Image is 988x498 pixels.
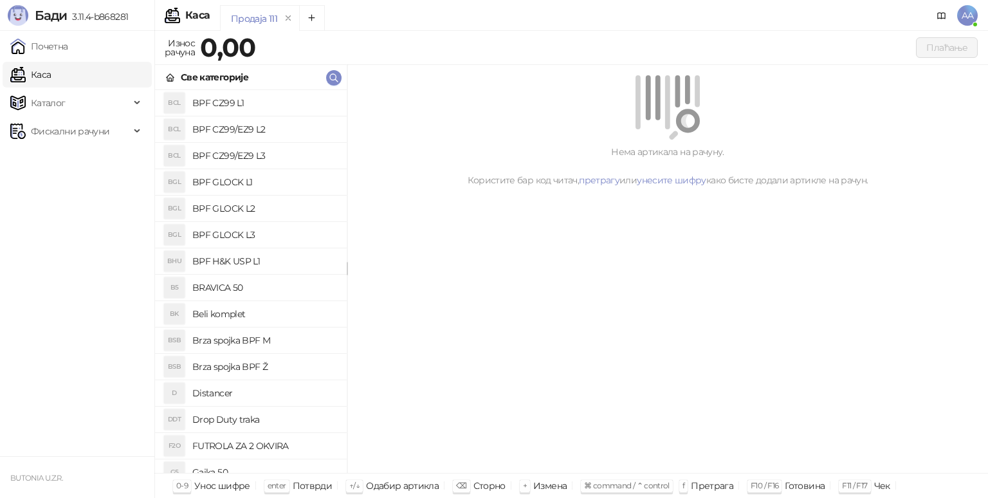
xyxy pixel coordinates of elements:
[192,172,336,192] h4: BPF GLOCK L1
[579,174,619,186] a: претрагу
[842,481,867,490] span: F11 / F17
[164,198,185,219] div: BGL
[200,32,255,63] strong: 0,00
[67,11,128,23] span: 3.11.4-b868281
[533,477,567,494] div: Измена
[164,119,185,140] div: BCL
[751,481,778,490] span: F10 / F16
[299,5,325,31] button: Add tab
[293,477,333,494] div: Потврди
[164,172,185,192] div: BGL
[874,477,890,494] div: Чек
[164,462,185,483] div: G5
[164,225,185,245] div: BGL
[10,62,51,88] a: Каса
[35,8,67,23] span: Бади
[192,383,336,403] h4: Distancer
[164,145,185,166] div: BCL
[349,481,360,490] span: ↑/↓
[164,330,185,351] div: BSB
[192,409,336,430] h4: Drop Duty traka
[192,277,336,298] h4: BRAVICA 50
[31,118,109,144] span: Фискални рачуни
[192,119,336,140] h4: BPF CZ99/EZ9 L2
[164,277,185,298] div: B5
[164,304,185,324] div: BK
[192,225,336,245] h4: BPF GLOCK L3
[584,481,670,490] span: ⌘ command / ⌃ control
[456,481,466,490] span: ⌫
[164,383,185,403] div: D
[185,10,210,21] div: Каса
[523,481,527,490] span: +
[10,33,68,59] a: Почетна
[192,145,336,166] h4: BPF CZ99/EZ9 L3
[268,481,286,490] span: enter
[192,356,336,377] h4: Brza spojka BPF Ž
[637,174,706,186] a: унесите шифру
[192,436,336,456] h4: FUTROLA ZA 2 OKVIRA
[192,462,336,483] h4: Gajka 50
[162,35,197,60] div: Износ рачуна
[192,330,336,351] h4: Brza spojka BPF M
[164,436,185,456] div: F2O
[176,481,188,490] span: 0-9
[164,356,185,377] div: BSB
[280,13,297,24] button: remove
[192,251,336,272] h4: BPF H&K USP L1
[682,481,684,490] span: f
[363,145,973,187] div: Нема артикала на рачуну. Користите бар код читач, или како бисте додали артикле на рачун.
[691,477,733,494] div: Претрага
[473,477,506,494] div: Сторно
[10,474,62,483] small: BUTONIA U.Z.R.
[785,477,825,494] div: Готовина
[164,251,185,272] div: BHU
[31,90,66,116] span: Каталог
[181,70,248,84] div: Све категорије
[194,477,250,494] div: Унос шифре
[931,5,952,26] a: Документација
[164,409,185,430] div: DDT
[155,90,347,473] div: grid
[192,304,336,324] h4: Beli komplet
[192,93,336,113] h4: BPF CZ99 L1
[957,5,978,26] span: AA
[192,198,336,219] h4: BPF GLOCK L2
[8,5,28,26] img: Logo
[366,477,439,494] div: Одабир артикла
[164,93,185,113] div: BCL
[231,12,277,26] div: Продаја 111
[916,37,978,58] button: Плаћање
